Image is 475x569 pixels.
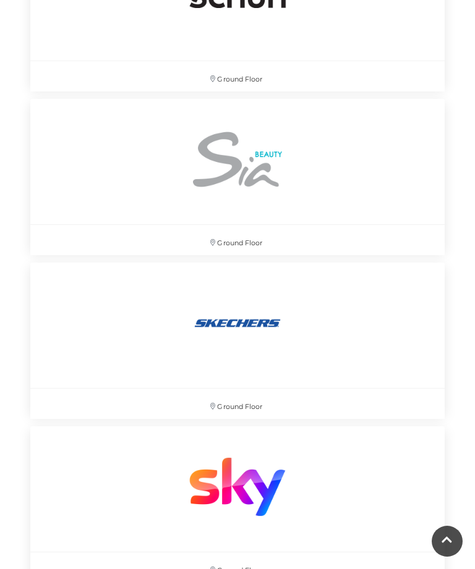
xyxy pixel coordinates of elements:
a: Ground Floor [24,93,451,256]
p: Ground Floor [30,389,445,419]
a: Ground Floor [24,256,451,420]
p: Ground Floor [30,225,445,255]
p: Ground Floor [30,61,445,91]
